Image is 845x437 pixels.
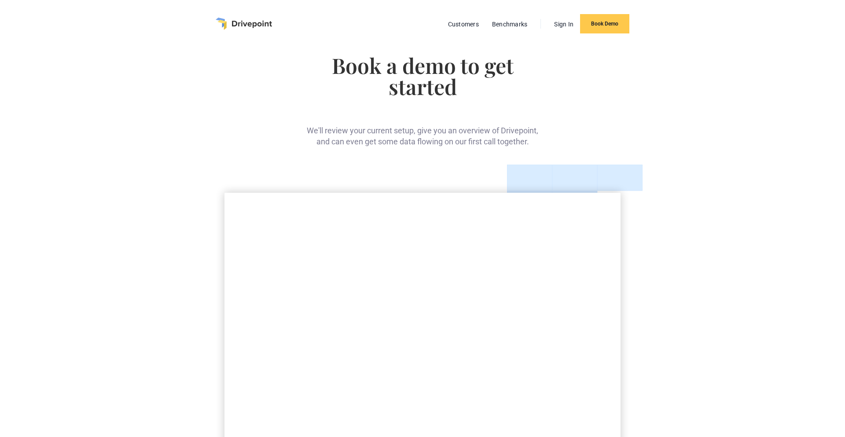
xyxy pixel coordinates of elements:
a: Sign In [550,18,578,30]
a: Customers [444,18,483,30]
a: Benchmarks [488,18,532,30]
div: We'll review your current setup, give you an overview of Drivepoint, and can even get some data f... [305,111,541,147]
a: home [216,18,272,30]
h1: Book a demo to get started [305,55,541,97]
a: Book Demo [580,14,629,33]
